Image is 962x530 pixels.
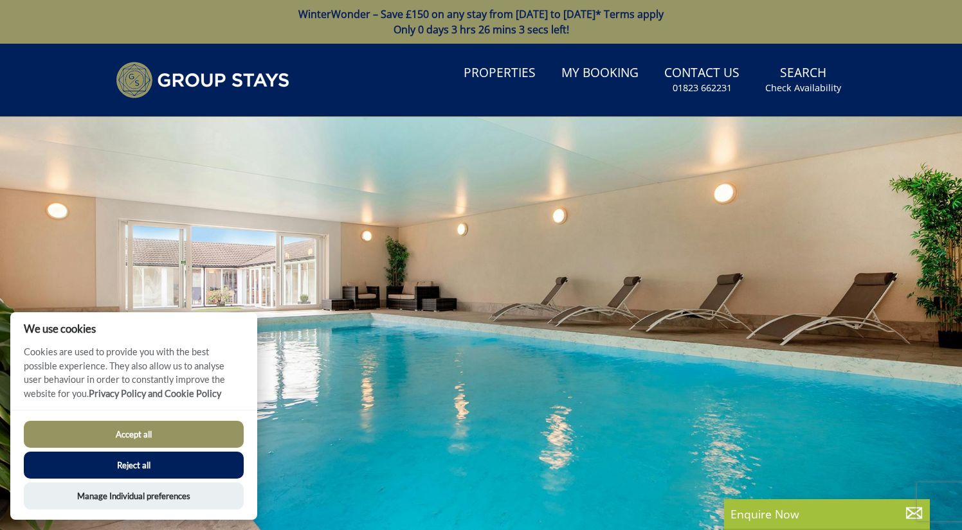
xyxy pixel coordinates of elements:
[24,482,244,509] button: Manage Individual preferences
[659,59,745,101] a: Contact Us01823 662231
[765,82,841,94] small: Check Availability
[673,82,732,94] small: 01823 662231
[24,421,244,448] button: Accept all
[394,22,569,37] span: Only 0 days 3 hrs 26 mins 3 secs left!
[760,59,846,101] a: SearchCheck Availability
[89,388,221,399] a: Privacy Policy and Cookie Policy
[10,345,257,410] p: Cookies are used to provide you with the best possible experience. They also allow us to analyse ...
[458,59,541,88] a: Properties
[556,59,644,88] a: My Booking
[24,452,244,479] button: Reject all
[10,322,257,335] h2: We use cookies
[731,506,923,522] p: Enquire Now
[116,62,289,98] img: Group Stays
